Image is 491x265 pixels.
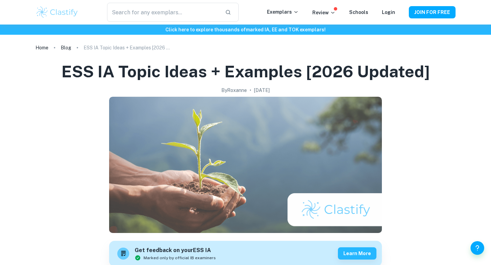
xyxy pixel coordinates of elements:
p: Review [312,9,336,16]
p: • [250,87,251,94]
span: Marked only by official IB examiners [144,255,216,261]
p: ESS IA Topic Ideas + Examples [2026 updated] [84,44,172,51]
img: ESS IA Topic Ideas + Examples [2026 updated] cover image [109,97,382,233]
a: Login [382,10,395,15]
p: Exemplars [267,8,299,16]
button: JOIN FOR FREE [409,6,456,18]
h2: [DATE] [254,87,270,94]
button: Help and Feedback [471,241,484,255]
a: Home [35,43,48,52]
a: Blog [61,43,71,52]
button: Learn more [338,247,376,260]
h2: By Roxanne [221,87,247,94]
a: Schools [349,10,368,15]
h6: Click here to explore thousands of marked IA, EE and TOK exemplars ! [1,26,490,33]
h1: ESS IA Topic Ideas + Examples [2026 updated] [61,61,430,82]
img: Clastify logo [35,5,79,19]
h6: Get feedback on your ESS IA [135,246,216,255]
input: Search for any exemplars... [107,3,220,22]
